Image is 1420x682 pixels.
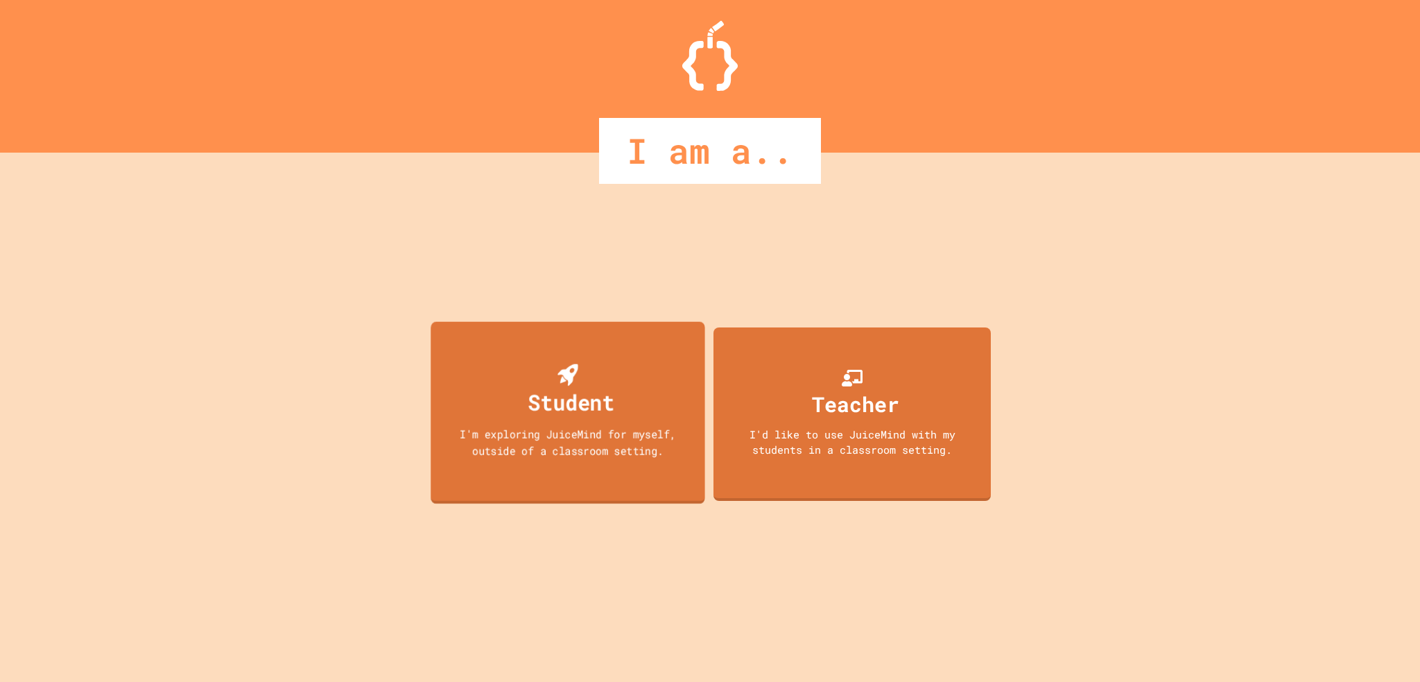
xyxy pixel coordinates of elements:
[599,118,821,184] div: I am a..
[812,389,899,420] div: Teacher
[727,427,977,458] div: I'd like to use JuiceMind with my students in a classroom setting.
[682,21,738,91] img: Logo.svg
[444,425,691,458] div: I'm exploring JuiceMind for myself, outside of a classroom setting.
[528,386,615,418] div: Student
